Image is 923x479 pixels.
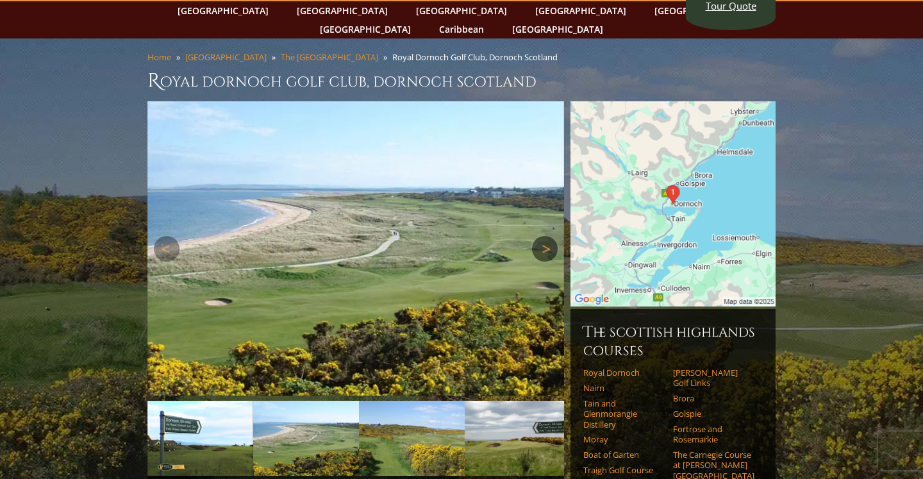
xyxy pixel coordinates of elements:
[506,20,610,38] a: [GEOGRAPHIC_DATA]
[147,51,171,63] a: Home
[154,236,179,262] a: Previous
[673,424,754,445] a: Fortrose and Rosemarkie
[673,393,754,403] a: Brora
[583,465,665,475] a: Traigh Golf Course
[673,408,754,419] a: Golspie
[570,101,776,307] img: Google Map of Royal Dornoch Golf Club, Golf Road, Dornoch, Scotland, United Kingdom
[532,236,558,262] a: Next
[281,51,378,63] a: The [GEOGRAPHIC_DATA]
[583,434,665,444] a: Moray
[529,1,633,20] a: [GEOGRAPHIC_DATA]
[392,51,563,63] li: Royal Dornoch Golf Club, Dornoch Scotland
[147,68,776,94] h1: Royal Dornoch Golf Club, Dornoch Scotland
[313,20,417,38] a: [GEOGRAPHIC_DATA]
[583,367,665,378] a: Royal Dornoch
[583,383,665,393] a: Nairn
[583,322,763,360] h6: The Scottish Highlands Courses
[673,367,754,389] a: [PERSON_NAME] Golf Links
[171,1,275,20] a: [GEOGRAPHIC_DATA]
[583,398,665,430] a: Tain and Glenmorangie Distillery
[290,1,394,20] a: [GEOGRAPHIC_DATA]
[410,1,513,20] a: [GEOGRAPHIC_DATA]
[648,1,752,20] a: [GEOGRAPHIC_DATA]
[583,450,665,460] a: Boat of Garten
[433,20,490,38] a: Caribbean
[185,51,267,63] a: [GEOGRAPHIC_DATA]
